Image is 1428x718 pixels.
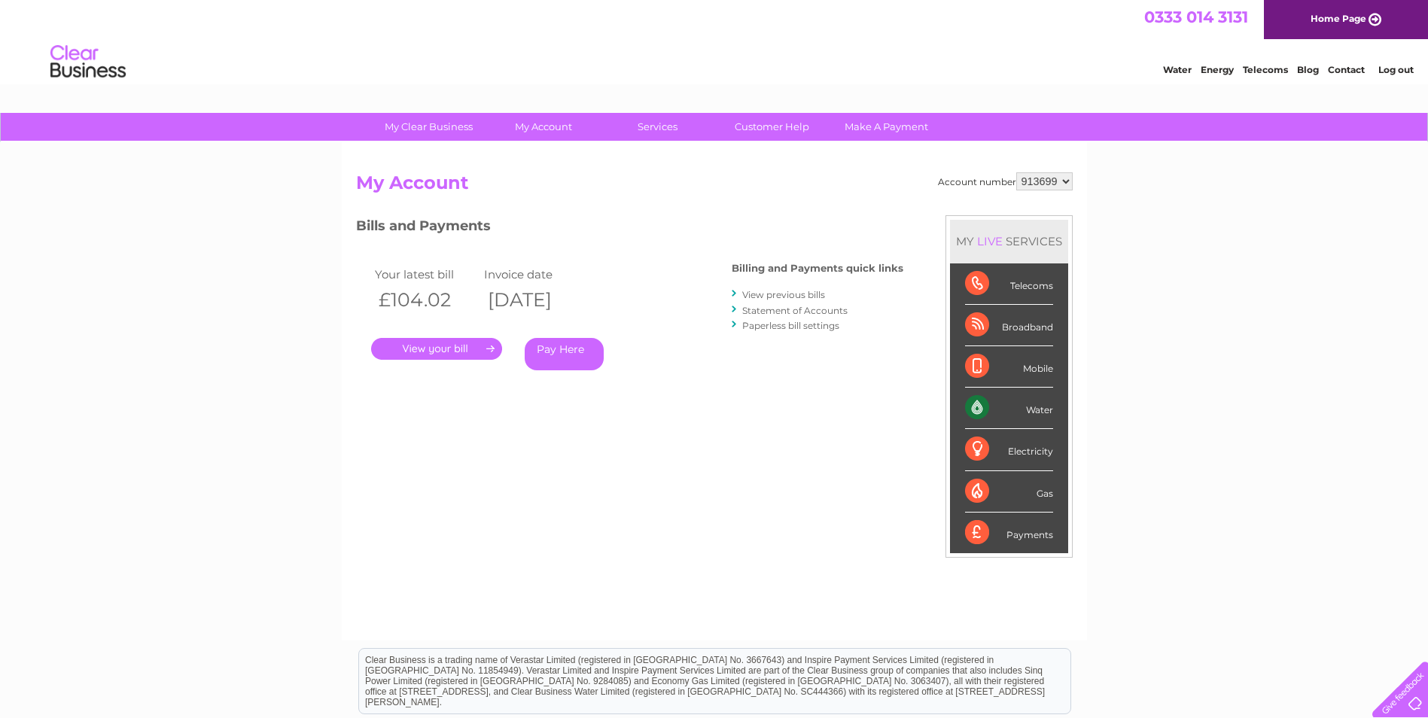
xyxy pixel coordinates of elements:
[359,8,1070,73] div: Clear Business is a trading name of Verastar Limited (registered in [GEOGRAPHIC_DATA] No. 3667643...
[595,113,720,141] a: Services
[1201,64,1234,75] a: Energy
[371,338,502,360] a: .
[1243,64,1288,75] a: Telecoms
[1163,64,1192,75] a: Water
[1297,64,1319,75] a: Blog
[480,284,589,315] th: [DATE]
[938,172,1073,190] div: Account number
[965,513,1053,553] div: Payments
[371,284,480,315] th: £104.02
[481,113,605,141] a: My Account
[742,305,848,316] a: Statement of Accounts
[356,215,903,242] h3: Bills and Payments
[950,220,1068,263] div: MY SERVICES
[965,388,1053,429] div: Water
[480,264,589,284] td: Invoice date
[710,113,834,141] a: Customer Help
[732,263,903,274] h4: Billing and Payments quick links
[824,113,948,141] a: Make A Payment
[742,289,825,300] a: View previous bills
[356,172,1073,201] h2: My Account
[50,39,126,85] img: logo.png
[974,234,1006,248] div: LIVE
[371,264,480,284] td: Your latest bill
[367,113,491,141] a: My Clear Business
[965,346,1053,388] div: Mobile
[1144,8,1248,26] a: 0333 014 3131
[965,429,1053,470] div: Electricity
[965,263,1053,305] div: Telecoms
[965,471,1053,513] div: Gas
[965,305,1053,346] div: Broadband
[1378,64,1414,75] a: Log out
[742,320,839,331] a: Paperless bill settings
[1328,64,1365,75] a: Contact
[525,338,604,370] a: Pay Here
